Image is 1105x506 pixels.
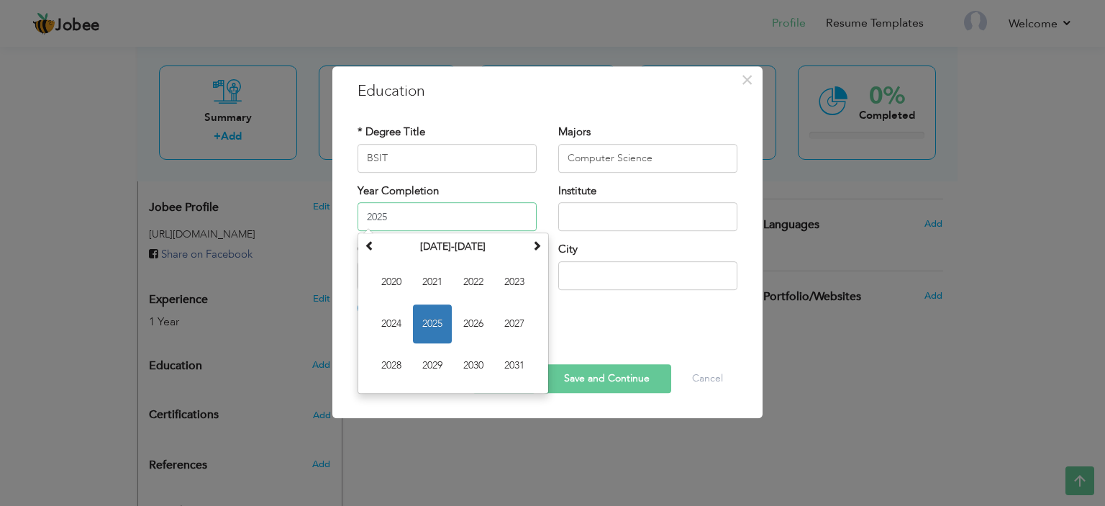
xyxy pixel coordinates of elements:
span: 2020 [372,263,411,302]
label: Institute [558,184,596,199]
span: 2023 [495,263,534,302]
h3: Education [358,81,737,102]
label: Majors [558,125,591,140]
button: Cancel [678,364,737,393]
span: 2031 [495,346,534,385]
label: City [558,242,578,257]
span: 2025 [413,304,452,343]
button: Save and Continue [542,364,671,393]
span: 2021 [413,263,452,302]
span: 2029 [413,346,452,385]
label: Year Completion [358,184,439,199]
span: × [741,67,753,93]
button: Close [736,68,759,91]
span: Previous Decade [365,240,375,250]
span: 2022 [454,263,493,302]
span: 2024 [372,304,411,343]
span: 2030 [454,346,493,385]
span: 2028 [372,346,411,385]
span: Next Decade [532,240,542,250]
th: Select Decade [378,236,528,258]
span: 2026 [454,304,493,343]
label: * Degree Title [358,125,425,140]
span: 2027 [495,304,534,343]
div: Add your educational degree. [149,351,331,380]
